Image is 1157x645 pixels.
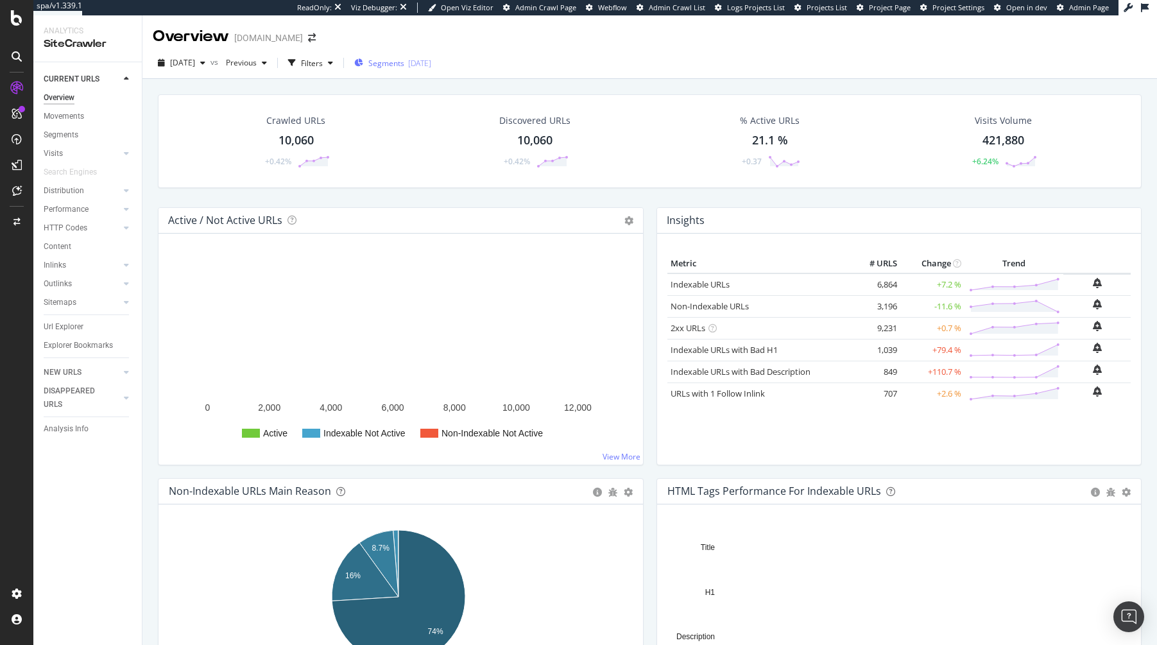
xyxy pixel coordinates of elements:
div: 10,060 [279,132,314,149]
div: Outlinks [44,277,72,291]
div: Filters [301,58,323,69]
div: bell-plus [1093,321,1102,331]
a: Indexable URLs with Bad H1 [671,344,778,356]
div: circle-info [1091,488,1100,497]
span: Segments [368,58,404,69]
div: 21.1 % [752,132,788,149]
text: 8,000 [443,402,466,413]
td: 6,864 [849,273,900,296]
div: Distribution [44,184,84,198]
div: Visits [44,147,63,160]
text: H1 [705,588,715,597]
text: 12,000 [564,402,592,413]
div: bell-plus [1093,299,1102,309]
a: Projects List [794,3,847,13]
text: 6,000 [381,402,404,413]
div: Inlinks [44,259,66,272]
button: Segments[DATE] [349,53,436,73]
div: Crawled URLs [266,114,325,127]
span: 2025 Oct. 12th [170,57,195,68]
div: Discovered URLs [499,114,570,127]
span: Logs Projects List [727,3,785,12]
a: Logs Projects List [715,3,785,13]
button: [DATE] [153,53,210,73]
div: Search Engines [44,166,97,179]
div: NEW URLS [44,366,81,379]
a: Admin Crawl Page [503,3,576,13]
td: +7.2 % [900,273,964,296]
text: Non-Indexable Not Active [441,428,543,438]
td: 707 [849,383,900,404]
div: Overview [153,26,229,47]
th: Change [900,254,964,273]
h4: Active / Not Active URLs [168,212,282,229]
div: Analytics [44,26,132,37]
a: Content [44,240,133,254]
a: URLs with 1 Follow Inlink [671,388,765,399]
a: DISAPPEARED URLS [44,384,120,411]
h4: Insights [667,212,705,229]
svg: A chart. [169,254,633,454]
div: Sitemaps [44,296,76,309]
text: 8.7% [372,544,390,553]
div: Url Explorer [44,320,83,334]
i: Options [624,216,633,225]
span: Project Page [869,3,911,12]
td: 9,231 [849,317,900,339]
span: vs [210,56,221,67]
div: HTML Tags Performance for Indexable URLs [667,485,881,497]
div: Content [44,240,71,254]
a: Non-Indexable URLs [671,300,749,312]
div: [DOMAIN_NAME] [234,31,303,44]
text: 0 [205,402,210,413]
text: 4,000 [320,402,342,413]
button: Filters [283,53,338,73]
div: +0.42% [265,156,291,167]
div: bug [1106,488,1115,497]
a: Project Settings [920,3,984,13]
button: Previous [221,53,272,73]
td: -11.6 % [900,295,964,317]
div: +0.37 [742,156,762,167]
div: bug [608,488,617,497]
a: Movements [44,110,133,123]
div: 421,880 [982,132,1024,149]
a: Visits [44,147,120,160]
a: Open in dev [994,3,1047,13]
a: Indexable URLs [671,279,730,290]
td: 849 [849,361,900,383]
text: 74% [428,627,443,636]
div: Visits Volume [975,114,1032,127]
a: Overview [44,91,133,105]
text: Description [676,632,714,641]
span: Open in dev [1006,3,1047,12]
text: 10,000 [502,402,530,413]
div: DISAPPEARED URLS [44,384,108,411]
a: Admin Page [1057,3,1109,13]
div: bell-plus [1093,386,1102,397]
div: bell-plus [1093,278,1102,288]
div: gear [1122,488,1131,497]
div: Open Intercom Messenger [1113,601,1144,632]
div: Analysis Info [44,422,89,436]
div: Performance [44,203,89,216]
th: Trend [964,254,1063,273]
a: HTTP Codes [44,221,120,235]
a: CURRENT URLS [44,73,120,86]
div: Movements [44,110,84,123]
div: CURRENT URLS [44,73,99,86]
div: bell-plus [1093,343,1102,353]
td: +0.7 % [900,317,964,339]
span: Admin Crawl Page [515,3,576,12]
div: bell-plus [1093,365,1102,375]
a: Segments [44,128,133,142]
div: Explorer Bookmarks [44,339,113,352]
td: +110.7 % [900,361,964,383]
div: Segments [44,128,78,142]
div: [DATE] [408,58,431,69]
div: +6.24% [972,156,998,167]
td: 1,039 [849,339,900,361]
text: Indexable Not Active [323,428,406,438]
div: HTTP Codes [44,221,87,235]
